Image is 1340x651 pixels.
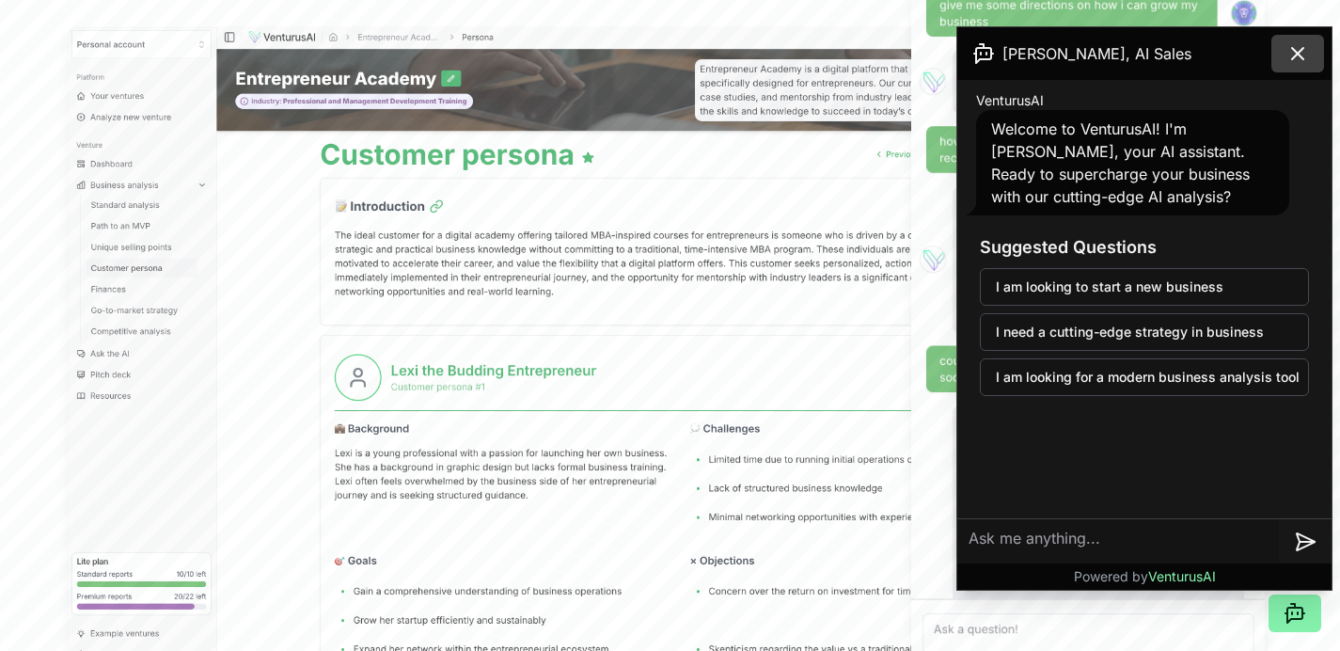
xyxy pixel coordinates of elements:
span: VenturusAI [1148,568,1216,584]
h3: Suggested Questions [980,234,1309,261]
span: VenturusAI [976,91,1044,110]
button: I am looking to start a new business [980,268,1309,306]
p: Powered by [1074,567,1216,586]
span: [PERSON_NAME], AI Sales [1002,42,1191,65]
span: Welcome to VenturusAI! I'm [PERSON_NAME], your AI assistant. Ready to supercharge your business w... [991,119,1250,206]
button: I am looking for a modern business analysis tool [980,358,1309,396]
button: I need a cutting-edge strategy in business [980,313,1309,351]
